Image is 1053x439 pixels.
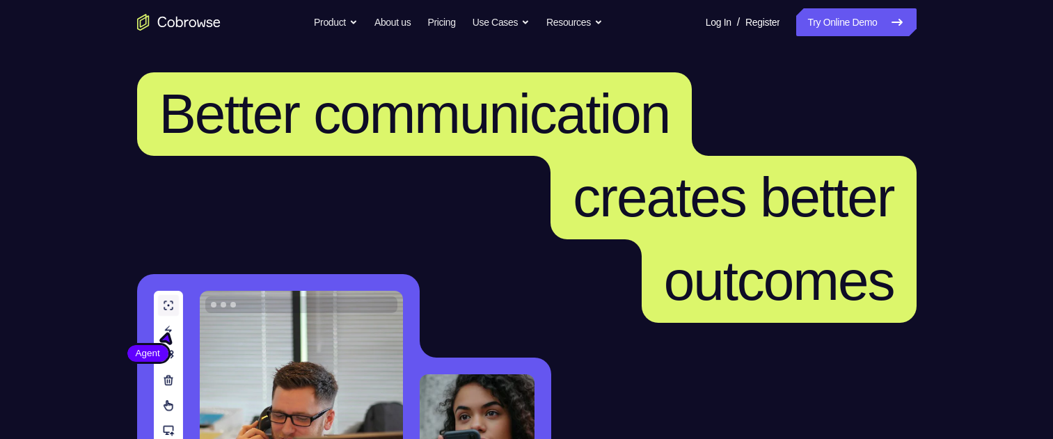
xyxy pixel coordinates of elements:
a: Try Online Demo [796,8,916,36]
button: Product [314,8,358,36]
span: creates better [573,166,894,228]
button: Use Cases [473,8,530,36]
span: Agent [127,346,168,360]
button: Resources [546,8,603,36]
span: Better communication [159,83,670,145]
a: About us [374,8,411,36]
a: Register [745,8,779,36]
a: Pricing [427,8,455,36]
span: outcomes [664,250,894,312]
span: / [737,14,740,31]
a: Go to the home page [137,14,221,31]
a: Log In [706,8,731,36]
